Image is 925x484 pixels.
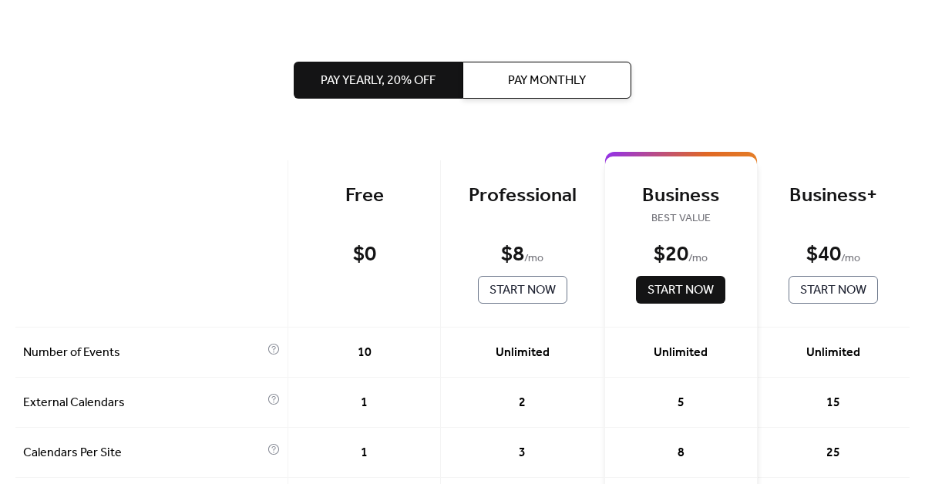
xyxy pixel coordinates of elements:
button: Start Now [478,276,567,304]
div: Business [628,183,734,209]
span: Pay Monthly [508,72,586,90]
button: Start Now [636,276,725,304]
div: $ 0 [353,241,376,268]
span: / mo [688,250,708,268]
button: Start Now [789,276,878,304]
div: $ 40 [806,241,841,268]
span: 3 [519,444,526,462]
span: 1 [361,394,368,412]
span: Number of Events [23,344,264,362]
span: External Calendars [23,394,264,412]
span: 15 [826,394,840,412]
span: 2 [519,394,526,412]
button: Pay Monthly [462,62,631,99]
span: 10 [358,344,372,362]
span: 5 [678,394,684,412]
button: Pay Yearly, 20% off [294,62,462,99]
span: 8 [678,444,684,462]
span: Unlimited [806,344,860,362]
div: Business+ [781,183,886,209]
span: Start Now [800,281,866,300]
div: Free [311,183,417,209]
div: Professional [464,183,580,209]
span: Start Now [647,281,714,300]
span: / mo [524,250,543,268]
span: / mo [841,250,860,268]
span: Calendars Per Site [23,444,264,462]
div: $ 20 [654,241,688,268]
div: $ 8 [501,241,524,268]
span: BEST VALUE [628,210,734,228]
span: Unlimited [654,344,708,362]
span: 1 [361,444,368,462]
span: Start Now [489,281,556,300]
span: Pay Yearly, 20% off [321,72,436,90]
span: 25 [826,444,840,462]
span: Unlimited [496,344,550,362]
